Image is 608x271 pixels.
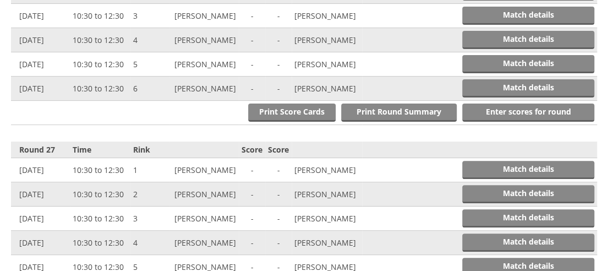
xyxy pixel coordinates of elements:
td: 10:30 to 12:30 [70,28,130,52]
td: [PERSON_NAME] [169,28,239,52]
td: [PERSON_NAME] [169,182,239,207]
td: - [265,4,292,28]
td: - [265,158,292,182]
th: Score [265,142,292,158]
td: 10:30 to 12:30 [70,231,130,255]
td: - [239,77,265,101]
td: - [265,52,292,77]
td: 4 [130,231,169,255]
a: Match details [462,209,594,227]
td: - [239,28,265,52]
a: Match details [462,31,594,49]
td: [PERSON_NAME] [169,158,239,182]
td: 10:30 to 12:30 [70,182,130,207]
td: 3 [130,207,169,231]
td: [DATE] [11,28,70,52]
td: [DATE] [11,158,70,182]
td: [PERSON_NAME] [169,77,239,101]
td: [PERSON_NAME] [169,52,239,77]
td: [PERSON_NAME] [292,231,362,255]
a: Print Score Cards [248,104,336,122]
td: - [239,207,265,231]
a: Match details [462,185,594,203]
td: - [265,77,292,101]
td: 10:30 to 12:30 [70,77,130,101]
td: 3 [130,4,169,28]
td: 1 [130,158,169,182]
td: 10:30 to 12:30 [70,158,130,182]
td: - [265,207,292,231]
td: 10:30 to 12:30 [70,4,130,28]
th: Time [70,142,130,158]
td: 10:30 to 12:30 [70,207,130,231]
th: Round 27 [11,142,70,158]
td: - [239,158,265,182]
td: [PERSON_NAME] [292,28,362,52]
td: [DATE] [11,231,70,255]
td: - [265,182,292,207]
a: Print Round Summary [341,104,457,122]
td: 6 [130,77,169,101]
td: [DATE] [11,207,70,231]
td: [PERSON_NAME] [169,4,239,28]
a: Match details [462,55,594,73]
td: [PERSON_NAME] [292,77,362,101]
a: Match details [462,79,594,97]
td: - [265,28,292,52]
td: [DATE] [11,4,70,28]
td: 5 [130,52,169,77]
a: Match details [462,161,594,179]
td: [PERSON_NAME] [292,52,362,77]
a: Match details [462,7,594,25]
td: [PERSON_NAME] [169,207,239,231]
td: [DATE] [11,52,70,77]
td: 4 [130,28,169,52]
td: [PERSON_NAME] [292,182,362,207]
td: [PERSON_NAME] [292,4,362,28]
th: Rink [130,142,169,158]
td: [DATE] [11,182,70,207]
td: [DATE] [11,77,70,101]
td: - [239,231,265,255]
a: Match details [462,234,594,252]
td: - [239,4,265,28]
td: [PERSON_NAME] [169,231,239,255]
td: - [265,231,292,255]
td: 2 [130,182,169,207]
td: [PERSON_NAME] [292,158,362,182]
td: - [239,52,265,77]
a: Enter scores for round [462,104,594,122]
td: [PERSON_NAME] [292,207,362,231]
td: 10:30 to 12:30 [70,52,130,77]
td: - [239,182,265,207]
th: Score [239,142,265,158]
